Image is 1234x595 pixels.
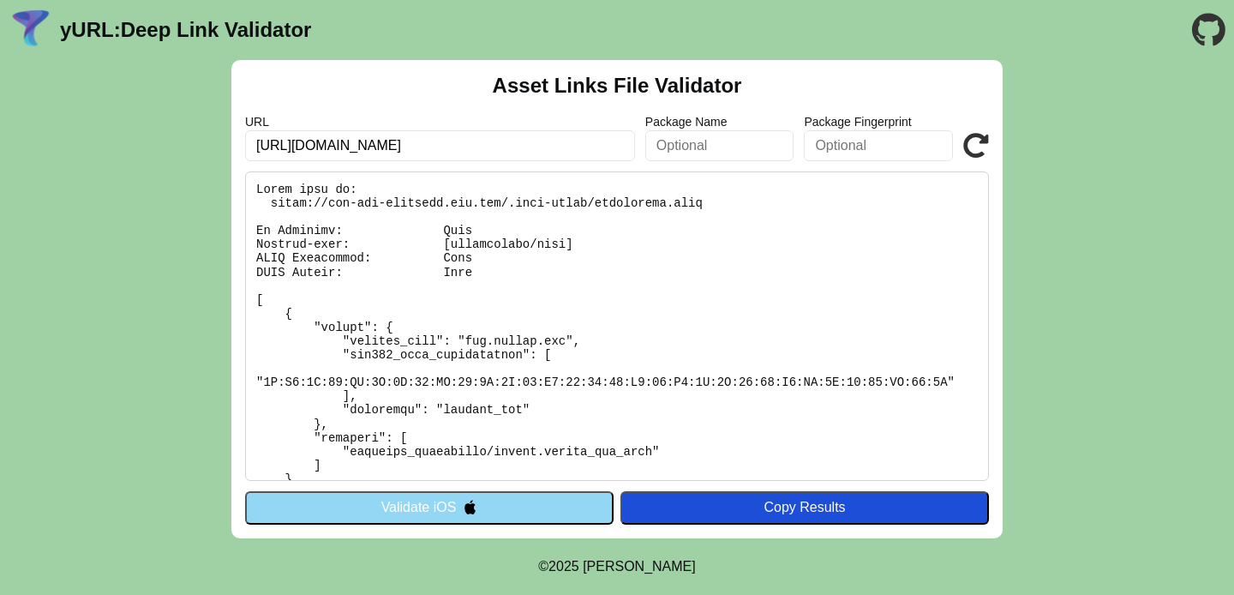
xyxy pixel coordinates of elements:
[804,130,953,161] input: Optional
[548,559,579,574] span: 2025
[538,538,695,595] footer: ©
[629,500,980,515] div: Copy Results
[60,18,311,42] a: yURL:Deep Link Validator
[463,500,477,514] img: appleIcon.svg
[245,171,989,481] pre: Lorem ipsu do: sitam://con-adi-elitsedd.eiu.tem/.inci-utlab/etdolorema.aliq En Adminimv: Quis Nos...
[245,491,614,524] button: Validate iOS
[583,559,696,574] a: Michael Ibragimchayev's Personal Site
[620,491,989,524] button: Copy Results
[645,130,794,161] input: Optional
[804,115,953,129] label: Package Fingerprint
[245,130,635,161] input: Required
[493,74,742,98] h2: Asset Links File Validator
[245,115,635,129] label: URL
[645,115,794,129] label: Package Name
[9,8,53,52] img: yURL Logo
